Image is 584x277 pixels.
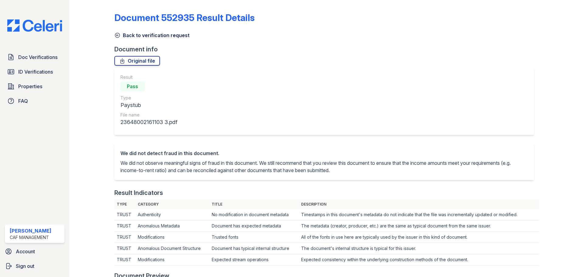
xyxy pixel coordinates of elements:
div: Paystub [120,101,177,109]
div: [PERSON_NAME] [10,227,51,234]
div: Pass [120,81,145,91]
span: Account [16,248,35,255]
div: Result [120,74,177,80]
a: Sign out [2,260,67,272]
td: Trusted fonts [209,232,299,243]
td: Document has typical internal structure [209,243,299,254]
div: We did not detect fraud in this document. [120,150,528,157]
div: Result Indicators [114,189,163,197]
td: Authenticity [135,209,209,220]
td: TRUST [114,243,136,254]
td: TRUST [114,220,136,232]
td: TRUST [114,232,136,243]
td: Timestamps in this document's metadata do not indicate that the file was incrementally updated or... [299,209,539,220]
div: Document info [114,45,539,54]
a: Account [2,245,67,258]
div: 23648002161103 3.pdf [120,118,177,126]
div: File name [120,112,177,118]
span: Sign out [16,262,34,270]
a: Document 552935 Result Details [114,12,255,23]
td: Modifications [135,254,209,265]
span: ID Verifications [18,68,53,75]
td: All of the fonts in use here are typically used by the issuer in this kind of document. [299,232,539,243]
span: FAQ [18,97,28,105]
div: CAF Management [10,234,51,241]
td: TRUST [114,209,136,220]
a: ID Verifications [5,66,64,78]
td: Document has expected metadata [209,220,299,232]
a: Properties [5,80,64,92]
td: Anomalous Metadata [135,220,209,232]
span: Doc Verifications [18,54,57,61]
th: Type [114,199,136,209]
a: Original file [114,56,160,66]
th: Description [299,199,539,209]
td: TRUST [114,254,136,265]
p: We did not observe meaningful signs of fraud in this document. We still recommend that you review... [120,159,528,174]
span: Properties [18,83,42,90]
img: CE_Logo_Blue-a8612792a0a2168367f1c8372b55b34899dd931a85d93a1a3d3e32e68fde9ad4.png [2,19,67,32]
td: Expected consistency within the underlying construction methods of the document. [299,254,539,265]
td: The document's internal structure is typical for this issuer. [299,243,539,254]
td: No modification in document metadata [209,209,299,220]
td: Expected stream operations [209,254,299,265]
a: FAQ [5,95,64,107]
a: Doc Verifications [5,51,64,63]
a: Back to verification request [114,32,189,39]
div: Type [120,95,177,101]
td: The metadata (creator, producer, etc.) are the same as typical document from the same issuer. [299,220,539,232]
th: Category [135,199,209,209]
td: Modifications [135,232,209,243]
th: Title [209,199,299,209]
td: Anomalous Document Structure [135,243,209,254]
